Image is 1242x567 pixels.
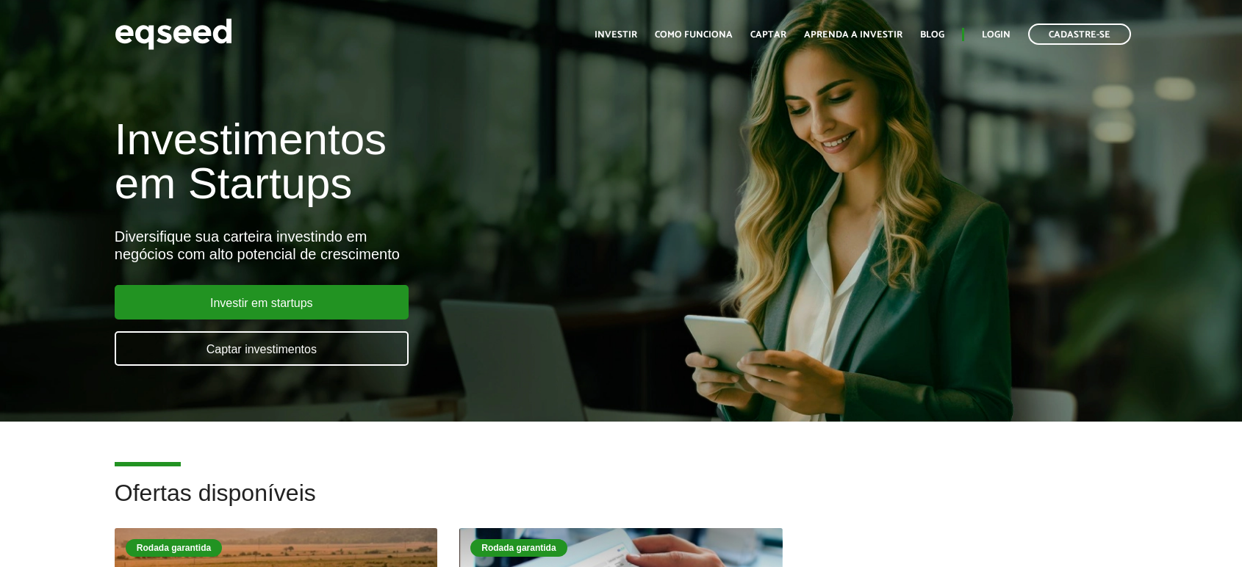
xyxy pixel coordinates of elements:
[804,30,902,40] a: Aprenda a investir
[115,15,232,54] img: EqSeed
[595,30,637,40] a: Investir
[655,30,733,40] a: Como funciona
[750,30,786,40] a: Captar
[115,228,714,263] div: Diversifique sua carteira investindo em negócios com alto potencial de crescimento
[982,30,1011,40] a: Login
[115,285,409,319] a: Investir em startups
[115,331,409,366] a: Captar investimentos
[920,30,944,40] a: Blog
[115,118,714,206] h1: Investimentos em Startups
[1028,24,1131,45] a: Cadastre-se
[126,539,222,557] div: Rodada garantida
[115,480,1127,528] h2: Ofertas disponíveis
[470,539,567,557] div: Rodada garantida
